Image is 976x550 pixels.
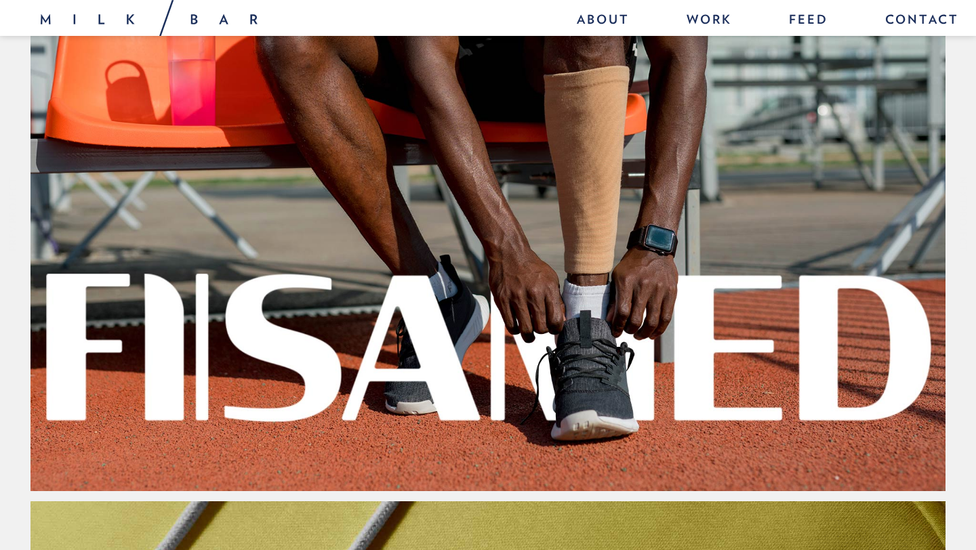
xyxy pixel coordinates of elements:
a: Feed [775,7,842,36]
a: Work [673,7,746,36]
em: Project [958,205,969,252]
a: Contact [872,7,959,36]
em: Project [7,177,18,224]
a: About [563,7,643,36]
